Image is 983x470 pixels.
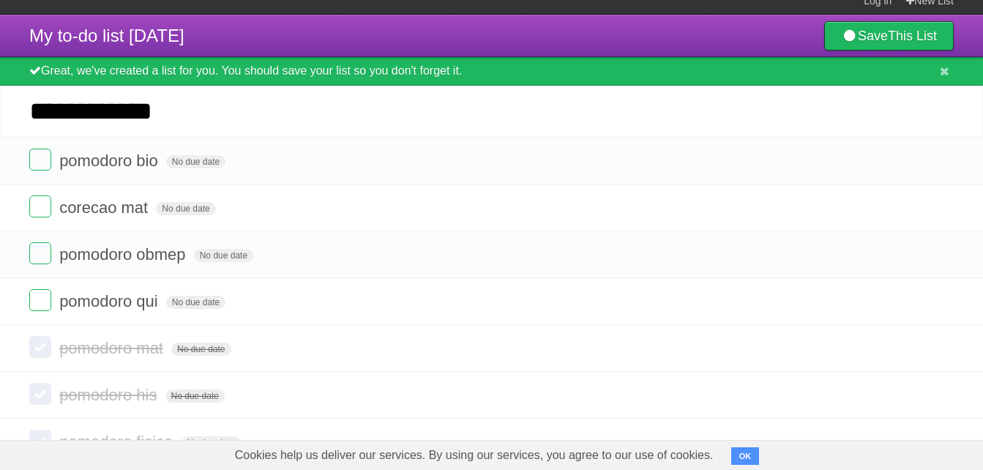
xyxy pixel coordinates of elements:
label: Done [29,195,51,217]
span: No due date [182,436,241,450]
label: Done [29,336,51,358]
span: My to-do list [DATE] [29,26,184,45]
label: Done [29,149,51,171]
label: Done [29,289,51,311]
span: No due date [166,296,225,309]
span: pomodoro fisica [59,433,176,451]
button: OK [731,447,760,465]
label: Done [29,430,51,452]
span: pomodoro qui [59,292,162,310]
span: No due date [156,202,215,215]
label: Done [29,383,51,405]
span: corecao mat [59,198,152,217]
b: This List [888,29,937,43]
span: pomodoro obmep [59,245,189,264]
span: pomodoro his [59,386,160,404]
span: Cookies help us deliver our services. By using our services, you agree to our use of cookies. [220,441,728,470]
span: No due date [166,155,225,168]
a: SaveThis List [824,21,954,51]
span: No due date [165,389,225,403]
span: No due date [171,343,231,356]
span: No due date [194,249,253,262]
label: Done [29,242,51,264]
span: pomodoro bio [59,152,162,170]
span: pomodoro mat [59,339,167,357]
